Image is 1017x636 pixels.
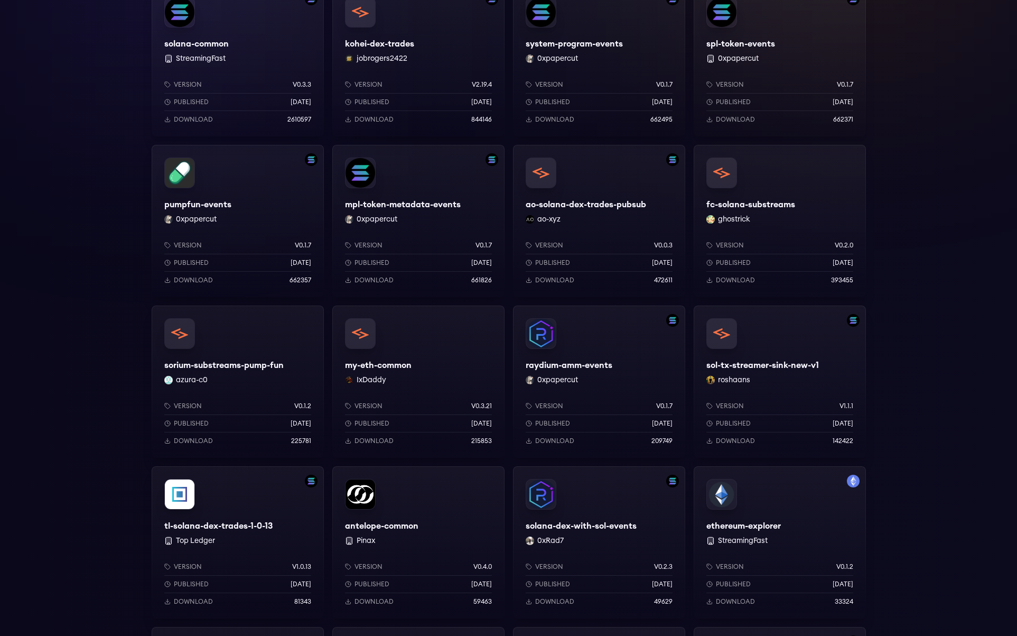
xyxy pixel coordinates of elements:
img: Filter by solana network [847,314,860,327]
p: v0.0.3 [654,241,673,250]
a: Filter by solana networksolana-dex-with-sol-eventssolana-dex-with-sol-events0xRad7 0xRad7Versionv... [513,466,685,619]
p: [DATE] [652,259,673,267]
button: IxDaddy [357,375,386,385]
p: Published [174,580,209,588]
a: antelope-commonantelope-common PinaxVersionv0.4.0Published[DATE]Download59463 [332,466,505,619]
p: Published [716,259,751,267]
p: [DATE] [833,259,853,267]
p: v1.0.13 [292,563,311,571]
button: 0xpapercut [718,53,759,64]
p: [DATE] [291,419,311,428]
p: Download [354,597,394,606]
p: v2.19.4 [472,80,492,89]
p: v0.1.2 [836,563,853,571]
button: 0xpapercut [537,53,578,64]
p: Download [716,115,755,124]
a: Filter by solana networkao-solana-dex-trades-pubsubao-solana-dex-trades-pubsubao-xyz ao-xyzVersio... [513,145,685,297]
p: Download [354,437,394,445]
p: Published [354,580,389,588]
p: 662371 [833,115,853,124]
p: Published [174,98,209,106]
p: 49629 [654,597,673,606]
a: fc-solana-substreamsfc-solana-substreamsghostrick ghostrickVersionv0.2.0Published[DATE]Download39... [694,145,866,297]
p: v0.1.7 [656,402,673,410]
p: Published [354,98,389,106]
button: 0xpapercut [176,214,217,225]
p: Published [174,419,209,428]
p: Version [535,563,563,571]
p: Version [535,80,563,89]
img: Filter by solana network [486,153,498,166]
p: [DATE] [652,98,673,106]
p: Version [354,563,382,571]
p: [DATE] [833,419,853,428]
p: Download [354,115,394,124]
p: Version [716,241,744,250]
p: 844146 [471,115,492,124]
p: 662495 [650,115,673,124]
button: 0xpapercut [537,375,578,385]
p: Published [174,259,209,267]
a: Filter by solana networkpumpfun-eventspumpfun-events0xpapercut 0xpapercutVersionv0.1.7Published[D... [152,145,324,297]
img: Filter by solana network [305,475,318,487]
p: Download [174,437,213,445]
p: 215853 [471,437,492,445]
img: Filter by mainnet network [847,475,860,487]
p: Version [174,402,202,410]
p: v0.1.7 [837,80,853,89]
p: Download [716,437,755,445]
button: ao-xyz [537,214,561,225]
a: Filter by solana networktl-solana-dex-trades-1-0-13tl-solana-dex-trades-1-0-13 Top LedgerVersionv... [152,466,324,619]
p: Published [535,259,570,267]
p: Published [716,419,751,428]
p: Published [535,580,570,588]
p: [DATE] [291,580,311,588]
p: [DATE] [471,580,492,588]
p: 2610597 [287,115,311,124]
button: 0xRad7 [537,536,564,546]
p: 209749 [651,437,673,445]
p: v0.4.0 [473,563,492,571]
p: Published [535,419,570,428]
p: 81343 [294,597,311,606]
img: Filter by solana network [666,475,679,487]
p: 59463 [473,597,492,606]
p: v0.2.0 [835,241,853,250]
p: [DATE] [833,580,853,588]
button: 0xpapercut [357,214,397,225]
p: v1.1.1 [839,402,853,410]
p: [DATE] [833,98,853,106]
p: 662357 [290,276,311,284]
button: jobrogers2422 [357,53,407,64]
p: Download [716,276,755,284]
p: v0.2.3 [654,563,673,571]
p: 33324 [835,597,853,606]
p: Version [174,563,202,571]
p: Published [354,419,389,428]
img: Filter by solana network [305,153,318,166]
button: StreamingFast [176,53,226,64]
p: v0.1.2 [294,402,311,410]
p: Published [354,259,389,267]
p: 472611 [654,276,673,284]
p: Download [535,597,574,606]
p: 393455 [831,276,853,284]
button: Top Ledger [176,536,215,546]
img: Filter by solana network [666,314,679,327]
a: Filter by solana networksol-tx-streamer-sink-new-v1sol-tx-streamer-sink-new-v1roshaans roshaansVe... [694,306,866,458]
p: v0.1.7 [475,241,492,250]
button: roshaans [718,375,750,385]
p: v0.1.7 [656,80,673,89]
p: Download [535,276,574,284]
a: Filter by mainnet networkethereum-explorerethereum-explorer StreamingFastVersionv0.1.2Published[D... [694,466,866,619]
p: Published [716,580,751,588]
p: 225781 [291,437,311,445]
p: [DATE] [291,259,311,267]
p: v0.3.21 [471,402,492,410]
p: [DATE] [652,580,673,588]
p: Version [174,80,202,89]
button: ghostrick [718,214,750,225]
p: [DATE] [652,419,673,428]
img: Filter by solana network [666,153,679,166]
p: Download [174,597,213,606]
